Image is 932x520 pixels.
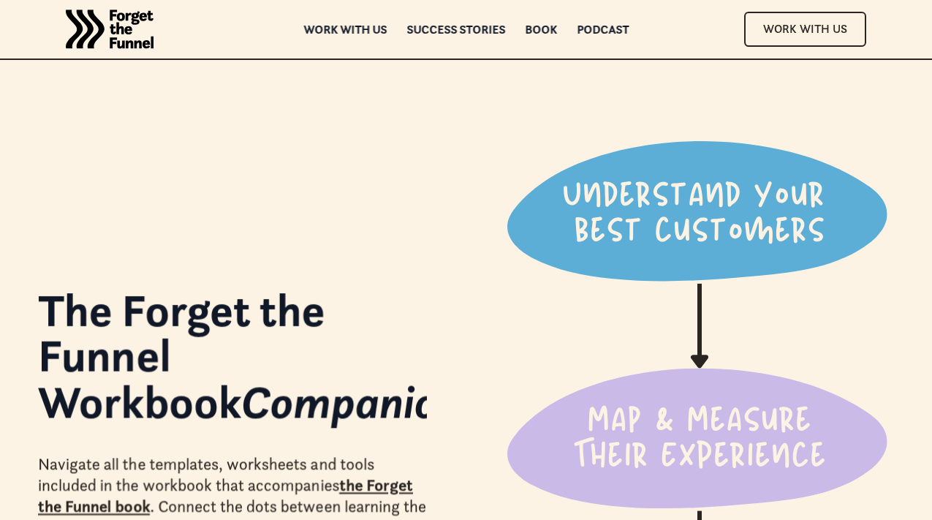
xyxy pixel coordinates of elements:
[744,12,866,46] a: Work With Us
[577,24,629,34] a: Podcast
[38,287,427,424] h1: The Forget the Funnel Workbook
[38,475,413,517] a: the Forget the Funnel book
[406,24,505,34] a: Success Stories
[241,373,462,430] em: Companion
[525,24,557,34] a: Book
[303,24,387,34] a: Work with us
